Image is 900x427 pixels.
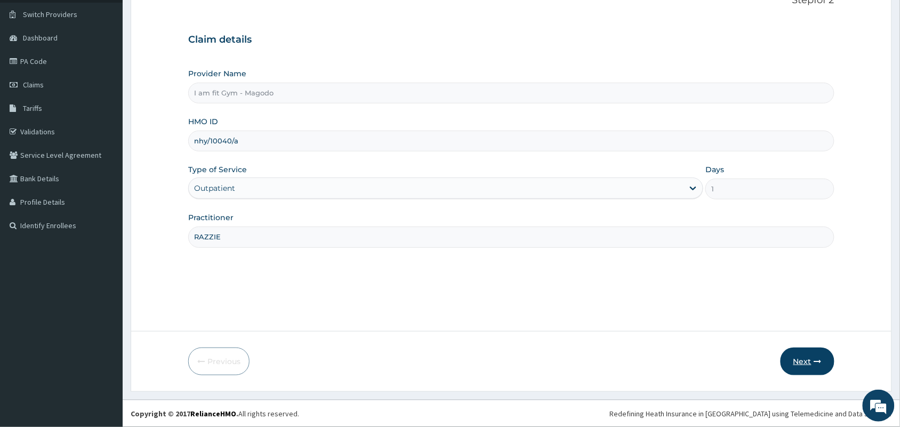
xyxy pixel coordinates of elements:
[62,134,147,242] span: We're online!
[175,5,200,31] div: Minimize live chat window
[188,131,834,151] input: Enter HMO ID
[781,348,834,375] button: Next
[188,227,834,247] input: Enter Name
[23,10,77,19] span: Switch Providers
[20,53,43,80] img: d_794563401_company_1708531726252_794563401
[188,34,834,46] h3: Claim details
[610,408,892,419] div: Redefining Heath Insurance in [GEOGRAPHIC_DATA] using Telemedicine and Data Science!
[55,60,179,74] div: Chat with us now
[23,33,58,43] span: Dashboard
[188,116,218,127] label: HMO ID
[131,409,238,418] strong: Copyright © 2017 .
[705,164,724,175] label: Days
[188,348,250,375] button: Previous
[23,80,44,90] span: Claims
[5,291,203,328] textarea: Type your message and hit 'Enter'
[188,164,247,175] label: Type of Service
[188,68,246,79] label: Provider Name
[23,103,42,113] span: Tariffs
[123,400,900,427] footer: All rights reserved.
[188,212,234,223] label: Practitioner
[190,409,236,418] a: RelianceHMO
